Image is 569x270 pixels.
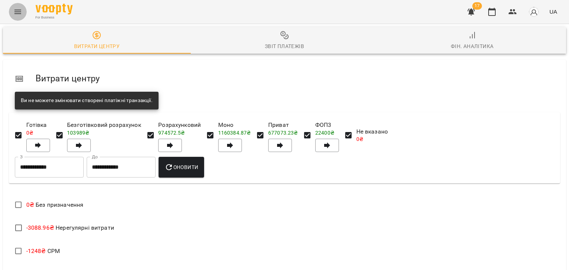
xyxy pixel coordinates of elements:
[218,139,242,152] button: Моно1160384.87₴
[36,73,554,84] h5: Витрати центру
[26,224,54,231] span: -3088.96 ₴
[356,136,363,142] span: 0 ₴
[26,139,50,152] button: Готівка0₴
[67,139,91,152] button: Безготівковий розрахунок103989₴
[158,130,185,136] span: 974572.5 ₴
[67,121,141,129] span: Безготівковий розрахунок
[218,121,251,129] span: Моно
[159,157,204,178] button: Оновити
[529,7,539,17] img: avatar_s.png
[268,130,298,136] span: 677073.23 ₴
[546,5,560,18] button: UA
[451,42,494,51] div: Фін. Аналітика
[36,4,73,14] img: Voopty Logo
[315,130,335,136] span: 22400 ₴
[218,130,251,136] span: 1160384.87 ₴
[315,121,339,129] span: ФОП3
[67,130,89,136] span: 103989 ₴
[164,163,198,172] span: Оновити
[26,201,84,208] span: Без призначення
[26,121,50,129] span: Готівка
[26,224,114,231] span: Нерегулярні витрати
[74,42,120,51] div: Витрати центру
[26,247,46,254] span: -1248 ₴
[21,94,153,107] div: Ви не можете змінювати створені платіжні транзакції.
[158,121,201,129] span: Розрахунковий
[158,139,182,152] button: Розрахунковий974572.5₴
[472,2,482,10] span: 17
[268,121,298,129] span: Приват
[36,15,73,20] span: For Business
[26,247,60,254] span: СРМ
[265,42,304,51] div: Звіт платежів
[268,139,292,152] button: Приват677073.23₴
[9,3,27,21] button: Menu
[356,127,388,136] span: Не вказано
[26,201,34,208] span: 0 ₴
[549,8,557,16] span: UA
[315,139,339,152] button: ФОП322400₴
[26,130,33,136] span: 0 ₴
